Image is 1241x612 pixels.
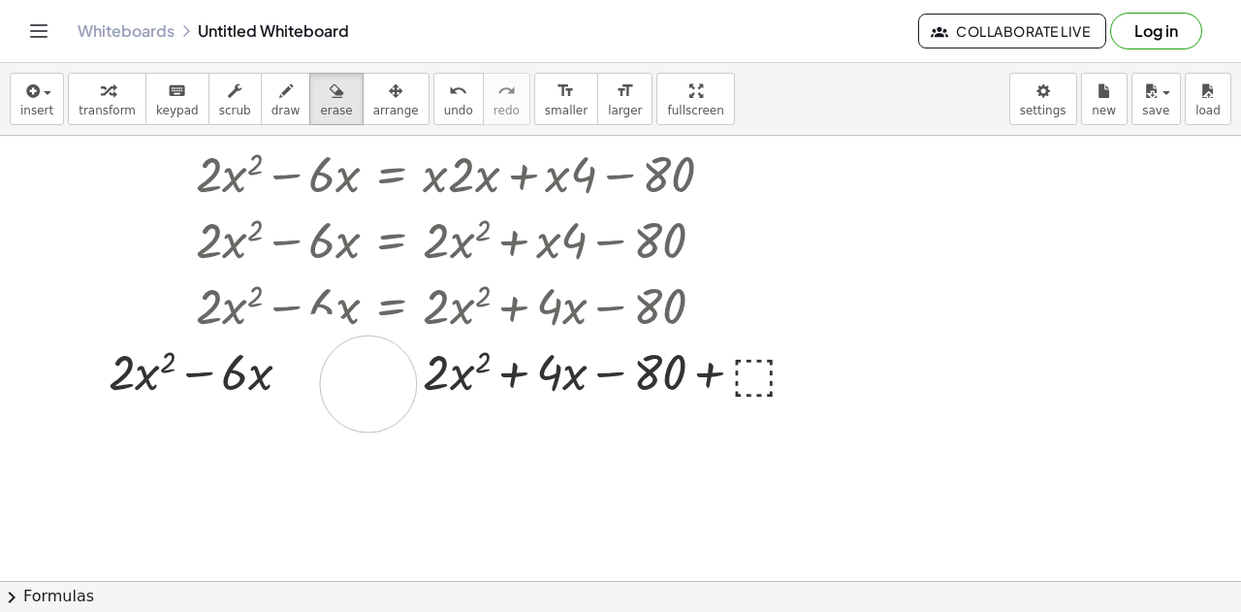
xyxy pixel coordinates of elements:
button: load [1185,73,1231,125]
i: undo [449,80,467,103]
button: redoredo [483,73,530,125]
button: save [1131,73,1181,125]
a: Whiteboards [78,21,175,41]
span: keypad [156,104,199,117]
button: transform [68,73,146,125]
button: scrub [208,73,262,125]
button: draw [261,73,311,125]
button: Collaborate Live [918,14,1106,48]
i: format_size [557,80,575,103]
button: fullscreen [656,73,734,125]
button: undoundo [433,73,484,125]
button: Toggle navigation [23,16,54,47]
button: erase [309,73,363,125]
i: format_size [616,80,634,103]
span: load [1195,104,1221,117]
button: format_sizelarger [597,73,652,125]
span: smaller [545,104,588,117]
span: draw [271,104,301,117]
span: new [1092,104,1116,117]
button: keyboardkeypad [145,73,209,125]
span: Collaborate Live [935,22,1090,40]
span: larger [608,104,642,117]
span: scrub [219,104,251,117]
span: arrange [373,104,419,117]
span: save [1142,104,1169,117]
span: redo [493,104,520,117]
button: format_sizesmaller [534,73,598,125]
button: new [1081,73,1128,125]
button: insert [10,73,64,125]
button: Log in [1110,13,1202,49]
span: settings [1020,104,1066,117]
span: transform [79,104,136,117]
span: fullscreen [667,104,723,117]
span: undo [444,104,473,117]
button: arrange [363,73,430,125]
span: erase [320,104,352,117]
i: redo [497,80,516,103]
span: insert [20,104,53,117]
i: keyboard [168,80,186,103]
button: settings [1009,73,1077,125]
